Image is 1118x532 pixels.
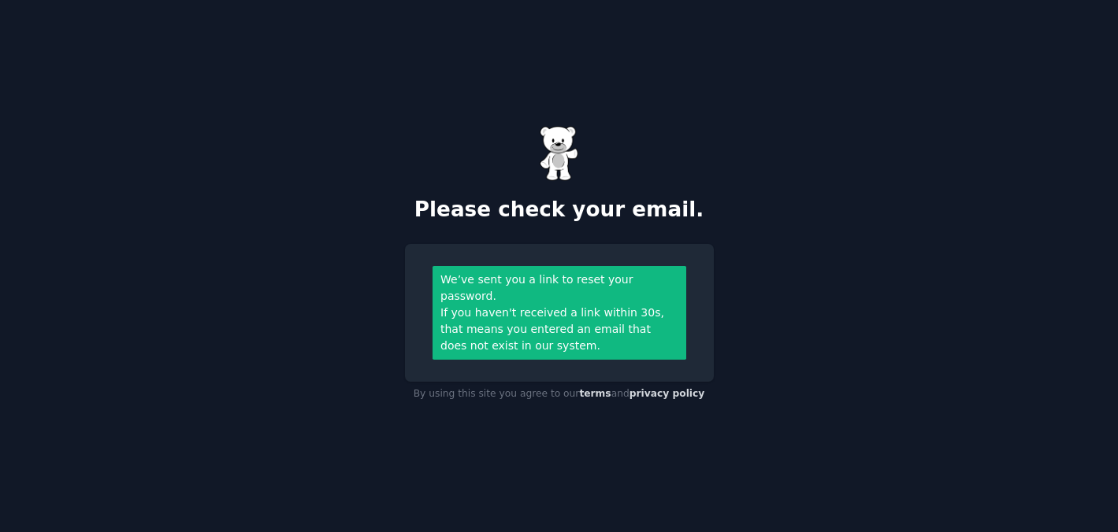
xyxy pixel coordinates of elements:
[630,388,705,399] a: privacy policy
[405,382,714,407] div: By using this site you agree to our and
[440,305,678,354] div: If you haven't received a link within 30s, that means you entered an email that does not exist in...
[540,126,579,181] img: Gummy Bear
[405,198,714,223] h2: Please check your email.
[440,272,678,305] div: We’ve sent you a link to reset your password.
[579,388,611,399] a: terms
